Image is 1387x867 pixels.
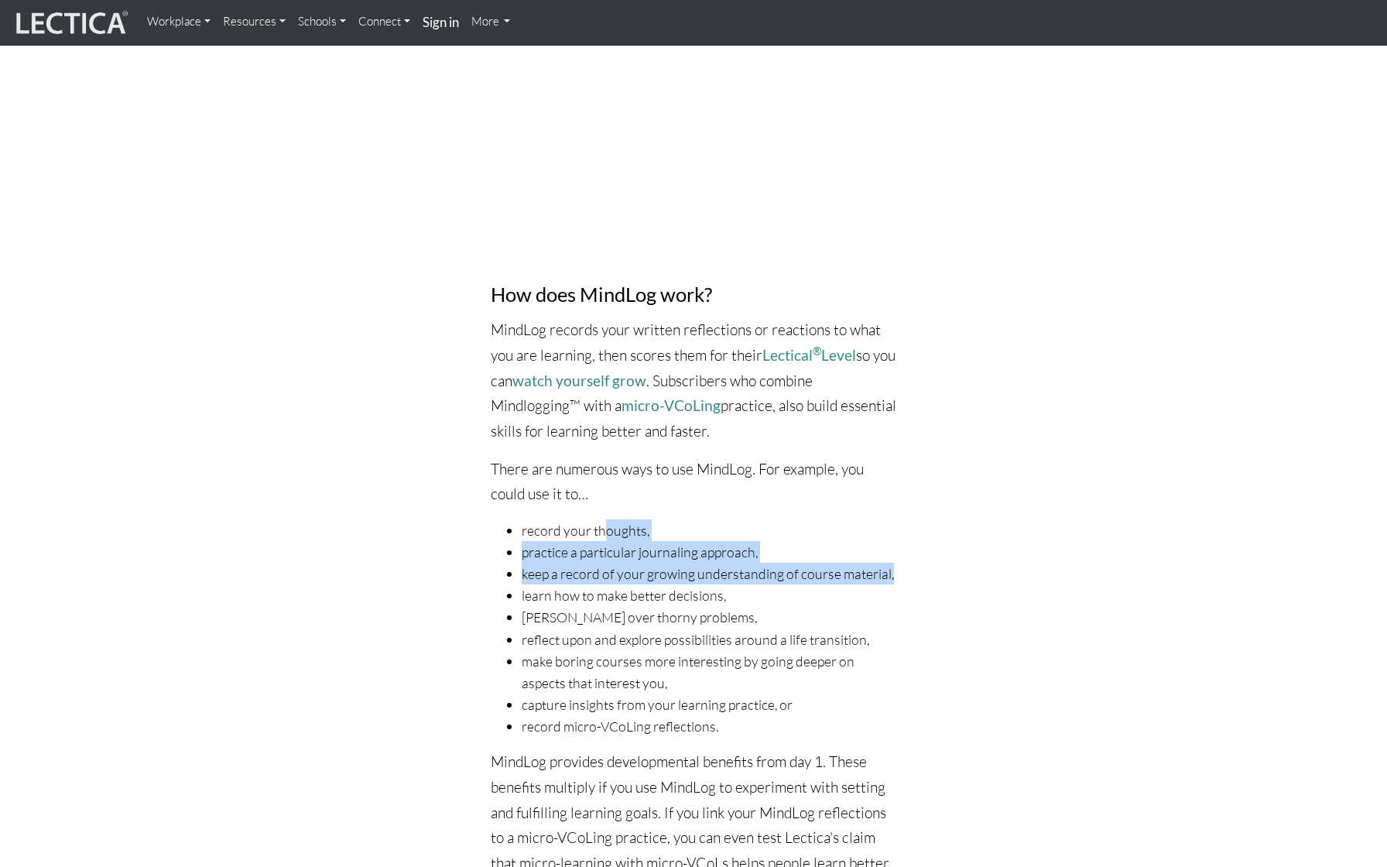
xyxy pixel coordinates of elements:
[491,317,897,444] p: MindLog records your written reflections or reactions to what you are learning, then scores them ...
[423,14,459,30] strong: Sign in
[217,6,292,37] a: Resources
[522,563,897,584] li: keep a record of your growing understanding of course material,
[352,6,416,37] a: Connect
[522,606,897,628] li: [PERSON_NAME] over thorny problems,
[465,6,517,37] a: More
[622,396,721,414] a: micro-VCoLing
[512,372,646,389] a: watch yourself grow
[12,9,128,38] img: lecticalive
[491,457,897,507] p: There are numerous ways to use MindLog. For example, you could use it to…
[522,650,897,694] li: make boring courses more interesting by going deeper on aspects that interest you,
[522,584,897,606] li: learn how to make better decisions,
[522,694,897,715] li: capture insights from your learning practice, or
[522,629,897,650] li: reflect upon and explore possibilities around a life transition,
[416,6,465,39] a: Sign in
[292,6,352,37] a: Schools
[522,541,897,563] li: practice a particular journaling approach,
[813,344,821,358] sup: ®
[491,283,897,305] h3: How does MindLog work?
[762,346,856,364] a: Lectical®Level
[522,715,897,737] li: record micro-VCoLing reflections.
[141,6,217,37] a: Workplace
[522,519,897,541] li: record your thoughts,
